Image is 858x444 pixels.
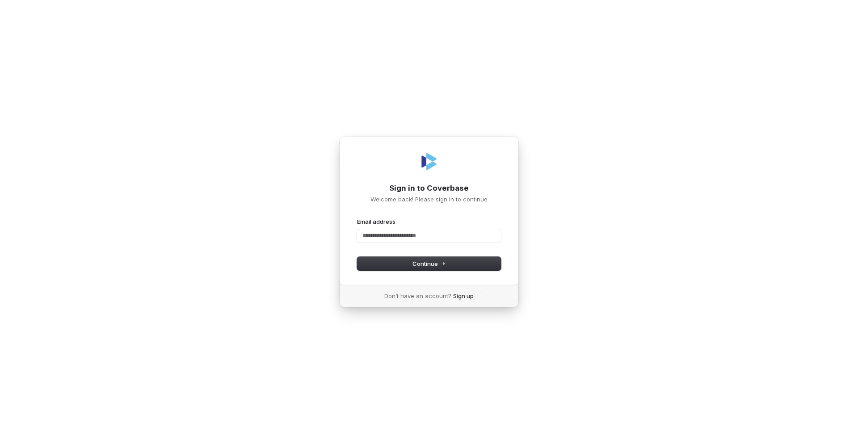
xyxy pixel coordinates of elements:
button: Continue [357,257,501,270]
label: Email address [357,218,395,226]
p: Welcome back! Please sign in to continue [357,195,501,203]
h1: Sign in to Coverbase [357,183,501,194]
span: Don’t have an account? [384,292,451,300]
img: Coverbase [418,151,440,172]
span: Continue [412,260,446,268]
a: Sign up [453,292,474,300]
